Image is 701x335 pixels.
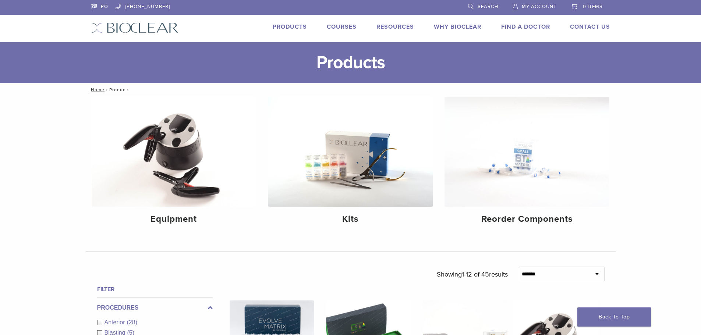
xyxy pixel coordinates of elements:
[97,303,213,312] label: Procedures
[92,97,256,207] img: Equipment
[577,307,651,327] a: Back To Top
[105,319,127,325] span: Anterior
[478,4,498,10] span: Search
[462,270,489,278] span: 1-12 of 45
[437,267,508,282] p: Showing results
[522,4,556,10] span: My Account
[501,23,550,31] a: Find A Doctor
[268,97,433,231] a: Kits
[86,83,616,96] nav: Products
[268,97,433,207] img: Kits
[376,23,414,31] a: Resources
[97,285,213,294] h4: Filter
[89,87,105,92] a: Home
[273,23,307,31] a: Products
[327,23,357,31] a: Courses
[445,97,609,207] img: Reorder Components
[127,319,137,325] span: (28)
[92,97,256,231] a: Equipment
[434,23,481,31] a: Why Bioclear
[570,23,610,31] a: Contact Us
[445,97,609,231] a: Reorder Components
[98,213,251,226] h4: Equipment
[105,88,109,92] span: /
[583,4,603,10] span: 0 items
[450,213,603,226] h4: Reorder Components
[274,213,427,226] h4: Kits
[91,22,178,33] img: Bioclear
